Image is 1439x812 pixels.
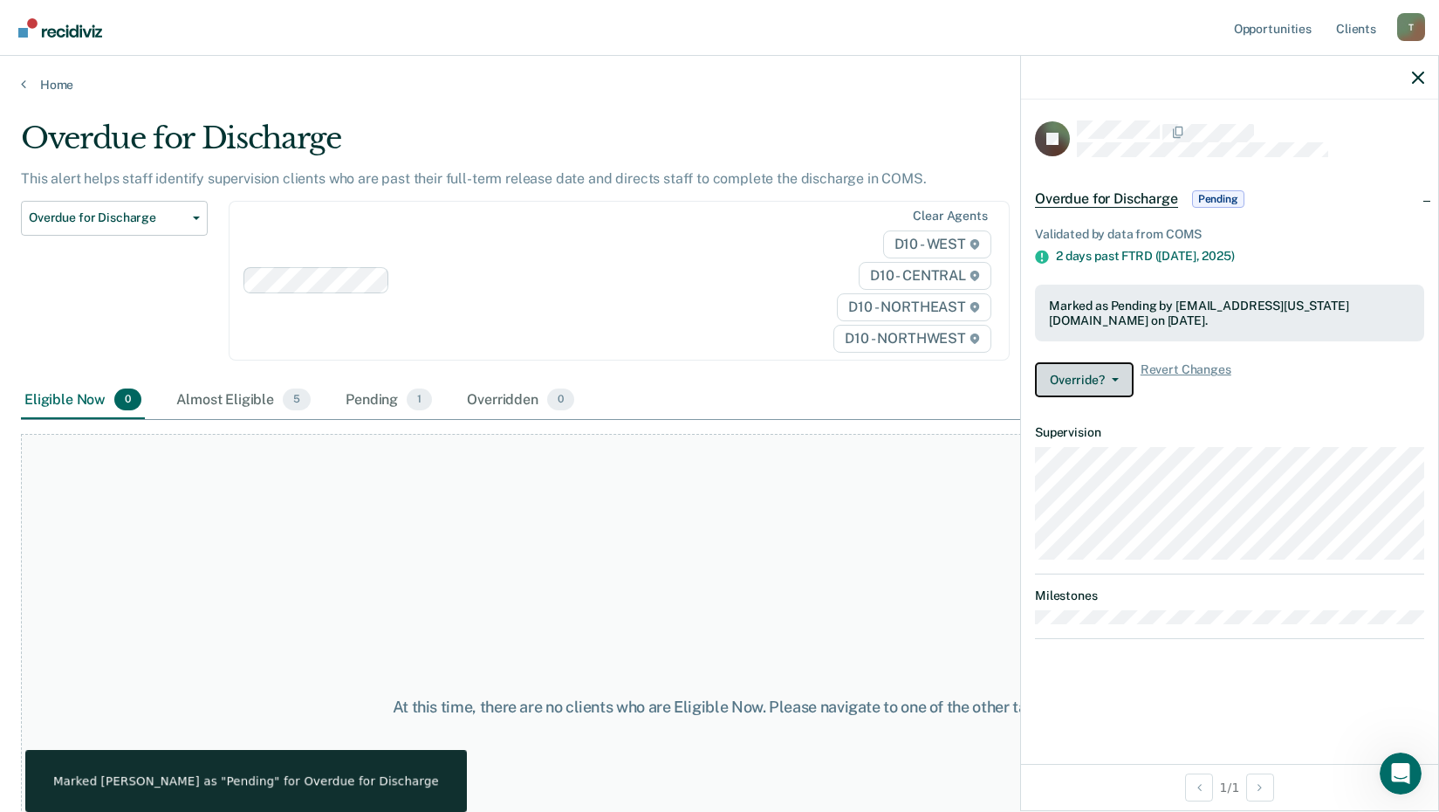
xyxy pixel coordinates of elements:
[1246,774,1274,802] button: Next Opportunity
[44,758,449,774] div: Marked [PERSON_NAME] as "Pending" for Overdue for Discharge
[21,77,1418,93] a: Home
[1035,588,1424,603] dt: Milestones
[21,170,927,187] p: This alert helps staff identify supervision clients who are past their full-term release date and...
[342,382,435,420] div: Pending
[1035,425,1424,440] dt: Supervision
[913,209,987,224] div: Clear agents
[1192,190,1244,208] span: Pending
[1056,249,1424,264] div: 2 days past FTRD ([DATE],
[1202,249,1234,263] span: 2025)
[859,262,991,290] span: D10 - CENTRAL
[463,382,578,420] div: Overridden
[29,210,186,225] span: Overdue for Discharge
[1049,299,1410,328] div: Marked as Pending by [EMAIL_ADDRESS][US_STATE][DOMAIN_NAME] on [DATE].
[1021,764,1438,810] div: 1 / 1
[1185,774,1213,802] button: Previous Opportunity
[283,389,311,411] span: 5
[173,382,314,420] div: Almost Eligible
[1035,362,1134,397] button: Override?
[1141,362,1231,397] span: Revert Changes
[18,18,102,38] img: Recidiviz
[1397,13,1425,41] div: T
[1021,171,1438,227] div: Overdue for DischargePending
[407,389,432,411] span: 1
[1035,227,1424,242] div: Validated by data from COMS
[1380,753,1422,795] iframe: Intercom live chat
[883,231,991,258] span: D10 - WEST
[833,325,990,353] span: D10 - NORTHWEST
[547,389,574,411] span: 0
[114,389,141,411] span: 0
[837,293,990,321] span: D10 - NORTHEAST
[1035,190,1178,208] span: Overdue for Discharge
[371,698,1069,717] div: At this time, there are no clients who are Eligible Now. Please navigate to one of the other tabs.
[21,120,1100,170] div: Overdue for Discharge
[1397,13,1425,41] button: Profile dropdown button
[21,382,145,420] div: Eligible Now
